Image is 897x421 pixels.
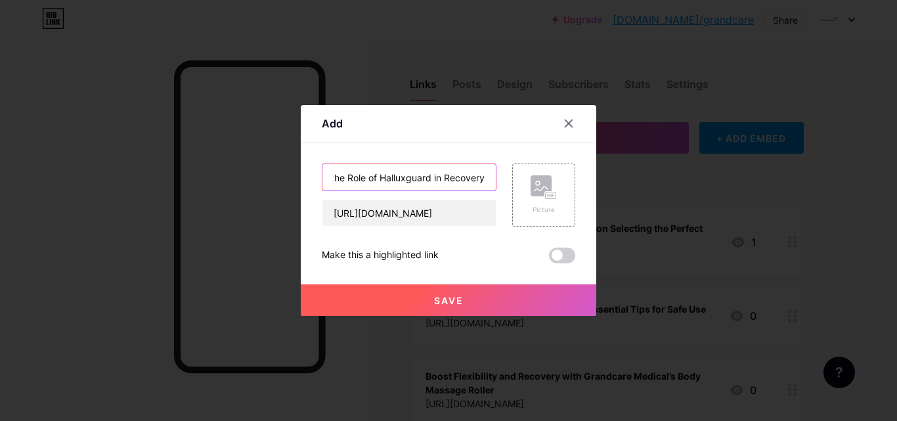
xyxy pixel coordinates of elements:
input: URL [322,200,496,226]
div: Picture [531,205,557,215]
input: Title [322,164,496,190]
button: Save [301,284,596,316]
span: Save [434,295,464,306]
div: Add [322,116,343,131]
div: Make this a highlighted link [322,248,439,263]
